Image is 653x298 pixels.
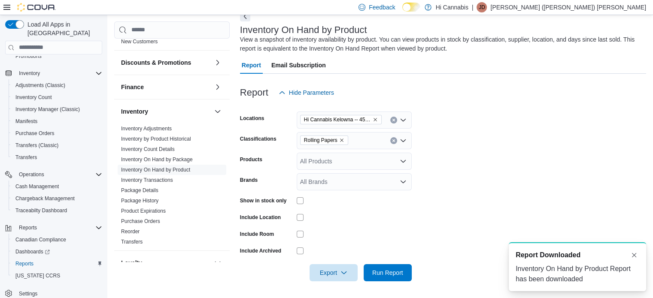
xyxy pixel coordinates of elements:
span: Promotions [15,53,42,60]
a: Reorder [121,229,140,235]
span: Transfers [121,238,143,245]
span: Inventory Transactions [121,177,173,184]
p: | [472,2,474,12]
label: Brands [240,177,258,184]
h3: Inventory On Hand by Product [240,25,367,35]
span: Package History [121,197,158,204]
label: Locations [240,115,264,122]
label: Include Location [240,214,281,221]
a: Inventory by Product Historical [121,136,191,142]
h3: Report [240,87,268,98]
span: Reports [19,224,37,231]
button: Operations [2,169,106,181]
button: Inventory [15,68,43,78]
div: Notification [516,250,639,260]
span: Operations [15,169,102,180]
span: Adjustments (Classic) [15,82,65,89]
span: Product Expirations [121,208,166,214]
span: Settings [19,290,37,297]
button: Clear input [390,117,397,123]
span: Reports [12,259,102,269]
button: Dismiss toast [629,250,639,260]
span: Purchase Orders [12,128,102,138]
span: Chargeback Management [12,193,102,204]
a: Inventory On Hand by Package [121,157,193,163]
h3: Finance [121,83,144,91]
span: Adjustments (Classic) [12,80,102,90]
button: Purchase Orders [9,127,106,139]
a: Dashboards [9,246,106,258]
img: Cova [17,3,56,12]
button: Discounts & Promotions [213,57,223,68]
button: Cash Management [9,181,106,193]
div: Jeff (Dumas) Norodom Chiang [477,2,487,12]
span: Purchase Orders [121,218,160,225]
a: Inventory Adjustments [121,126,172,132]
span: Reorder [121,228,140,235]
span: Inventory On Hand by Package [121,156,193,163]
span: Inventory On Hand by Product [121,166,190,173]
span: Hi Cannabis Kelowna -- 450364 [304,115,371,124]
span: Inventory Manager (Classic) [12,104,102,114]
span: Reports [15,260,33,267]
a: Purchase Orders [121,218,160,224]
button: Clear input [390,137,397,144]
a: Manifests [12,116,41,126]
span: Email Subscription [271,57,326,74]
p: [PERSON_NAME] ([PERSON_NAME]) [PERSON_NAME] [490,2,646,12]
button: Export [310,264,358,281]
button: Open list of options [400,178,407,185]
label: Show in stock only [240,197,287,204]
button: Open list of options [400,158,407,165]
span: Feedback [369,3,395,12]
button: Chargeback Management [9,193,106,205]
button: Open list of options [400,117,407,123]
span: Manifests [12,116,102,126]
span: New Customers [121,38,158,45]
a: Inventory Manager (Classic) [12,104,83,114]
a: Inventory Count Details [121,146,175,152]
h3: Loyalty [121,259,142,267]
span: Canadian Compliance [12,235,102,245]
span: Transfers [12,152,102,163]
a: Transfers [12,152,40,163]
span: JD [479,2,485,12]
a: Purchase Orders [12,128,58,138]
span: Cash Management [12,181,102,192]
a: Package Details [121,187,158,193]
button: Reports [9,258,106,270]
button: Inventory Manager (Classic) [9,103,106,115]
h3: Discounts & Promotions [121,58,191,67]
span: Purchase Orders [15,130,55,137]
span: Inventory [19,70,40,77]
a: Product Expirations [121,208,166,214]
span: Rolling Papers [300,135,348,145]
a: Promotions [12,51,45,61]
span: Traceabilty Dashboard [12,205,102,216]
span: Operations [19,171,44,178]
button: Traceabilty Dashboard [9,205,106,217]
button: Remove Rolling Papers from selection in this group [339,138,344,143]
span: Manifests [15,118,37,125]
span: Dashboards [15,248,50,255]
label: Products [240,156,262,163]
button: Reports [2,222,106,234]
a: Inventory On Hand by Product [121,167,190,173]
span: Washington CCRS [12,271,102,281]
a: Transfers (Classic) [12,140,62,151]
button: Loyalty [213,258,223,268]
span: Export [315,264,352,281]
button: Run Report [364,264,412,281]
button: Adjustments (Classic) [9,79,106,91]
button: Discounts & Promotions [121,58,211,67]
span: [US_STATE] CCRS [15,272,60,279]
button: Finance [121,83,211,91]
span: Rolling Papers [304,136,337,144]
a: Chargeback Management [12,193,78,204]
div: Inventory [114,123,230,250]
span: Canadian Compliance [15,236,66,243]
button: Inventory [121,107,211,116]
button: [US_STATE] CCRS [9,270,106,282]
button: Hide Parameters [275,84,337,101]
